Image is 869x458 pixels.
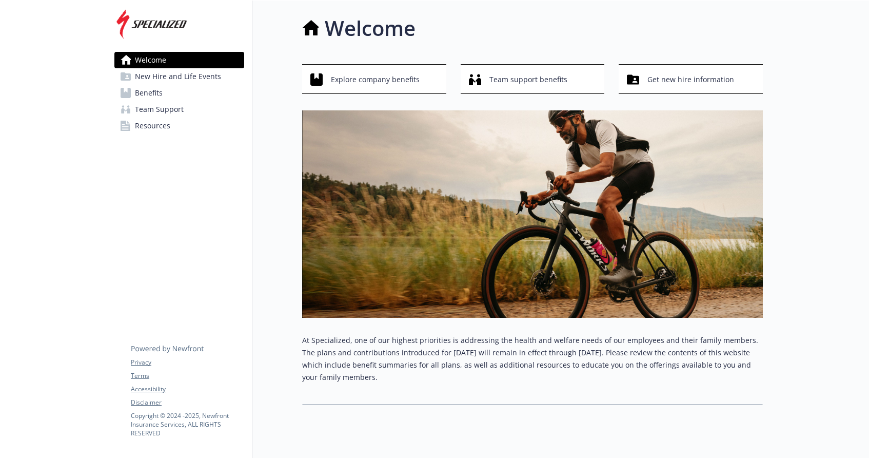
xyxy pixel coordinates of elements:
[114,118,244,134] a: Resources
[114,85,244,101] a: Benefits
[131,371,244,380] a: Terms
[325,13,416,44] h1: Welcome
[647,70,734,89] span: Get new hire information
[135,101,184,118] span: Team Support
[489,70,567,89] span: Team support benefits
[131,358,244,367] a: Privacy
[302,334,763,384] p: At Specialized, one of our highest priorities is addressing the health and welfare needs of our e...
[302,64,446,94] button: Explore company benefits
[135,52,166,68] span: Welcome
[131,411,244,437] p: Copyright © 2024 - 2025 , Newfront Insurance Services, ALL RIGHTS RESERVED
[114,68,244,85] a: New Hire and Life Events
[135,68,221,85] span: New Hire and Life Events
[131,385,244,394] a: Accessibility
[331,70,420,89] span: Explore company benefits
[302,110,763,318] img: overview page banner
[114,52,244,68] a: Welcome
[135,85,163,101] span: Benefits
[131,398,244,407] a: Disclaimer
[619,64,763,94] button: Get new hire information
[135,118,170,134] span: Resources
[461,64,605,94] button: Team support benefits
[114,101,244,118] a: Team Support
